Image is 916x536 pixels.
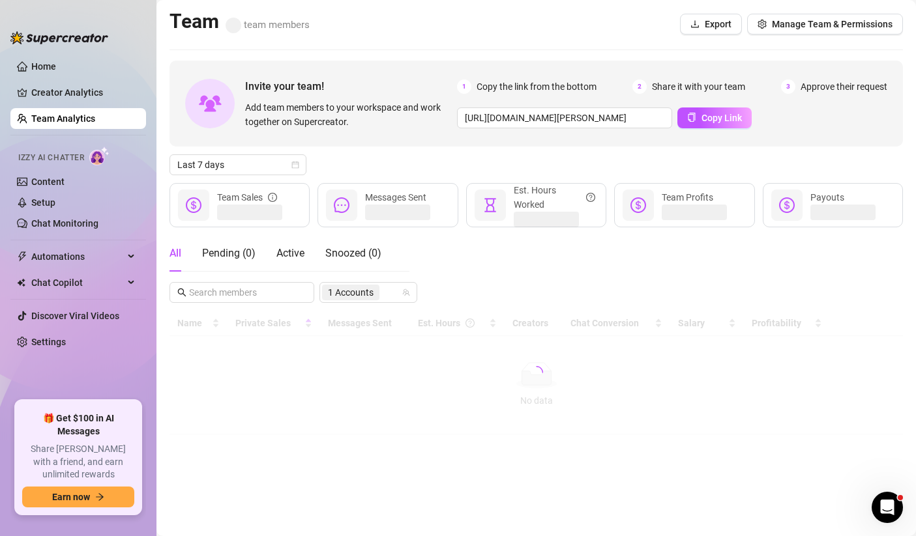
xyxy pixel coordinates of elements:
a: Content [31,176,65,187]
span: search [177,288,186,297]
div: Est. Hours Worked [514,183,595,212]
span: setting [758,20,767,29]
span: Copy the link from the bottom [477,79,597,94]
span: message [334,197,349,213]
span: thunderbolt [17,251,27,262]
span: Izzy AI Chatter [18,152,84,164]
span: dollar-circle [630,197,646,213]
span: team [402,289,410,296]
span: Copy Link [702,113,742,123]
iframe: Intercom live chat [872,492,903,523]
button: Manage Team & Permissions [747,14,903,35]
img: AI Chatter [89,147,110,165]
span: Active [276,247,304,259]
img: logo-BBDzfeDw.svg [10,31,108,44]
span: Team Profits [662,192,713,203]
span: Chat Copilot [31,272,124,293]
span: Automations [31,246,124,267]
span: Share it with your team [652,79,745,94]
span: Export [705,19,731,29]
span: 3 [781,79,795,94]
span: 1 [457,79,471,94]
div: Pending ( 0 ) [202,246,256,261]
a: Settings [31,337,66,347]
div: All [170,246,181,261]
a: Creator Analytics [31,82,136,103]
span: calendar [291,161,299,169]
span: copy [687,113,696,122]
span: Earn now [52,492,90,502]
span: 🎁 Get $100 in AI Messages [22,412,134,438]
span: Invite your team! [245,78,457,94]
a: Team Analytics [31,113,95,124]
span: Approve their request [801,79,887,94]
span: dollar-circle [186,197,201,213]
button: Earn nowarrow-right [22,487,134,507]
span: info-circle [268,190,277,205]
a: Discover Viral Videos [31,311,119,321]
span: Last 7 days [177,155,299,175]
a: Chat Monitoring [31,218,98,229]
button: Copy Link [677,107,752,128]
a: Setup [31,197,55,208]
button: Export [680,14,742,35]
span: Add team members to your workspace and work together on Supercreator. [245,100,452,129]
span: arrow-right [95,492,104,501]
span: download [690,20,700,29]
span: Snoozed ( 0 ) [325,247,381,259]
span: 1 Accounts [328,285,374,300]
span: question-circle [586,183,595,212]
span: Messages Sent [365,192,426,203]
span: hourglass [482,197,498,213]
span: Payouts [810,192,844,203]
span: Manage Team & Permissions [772,19,893,29]
a: Home [31,61,56,72]
span: 1 Accounts [322,285,379,300]
span: Share [PERSON_NAME] with a friend, and earn unlimited rewards [22,443,134,481]
span: 2 [632,79,647,94]
span: dollar-circle [779,197,795,213]
input: Search members [189,285,296,300]
span: team members [226,19,310,31]
img: Chat Copilot [17,278,25,287]
h2: Team [170,9,310,34]
div: Team Sales [217,190,277,205]
span: loading [527,363,546,382]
